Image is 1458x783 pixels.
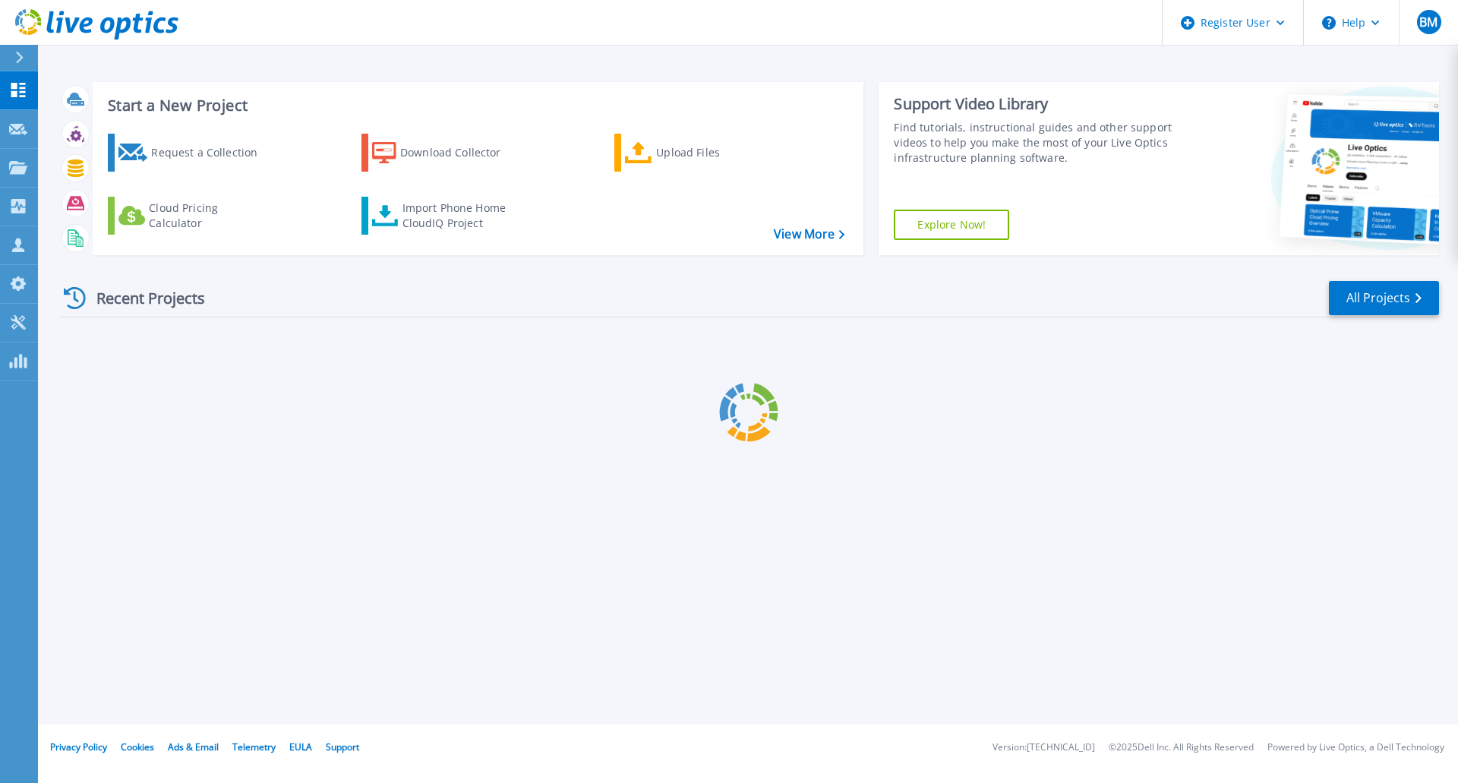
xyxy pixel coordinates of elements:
div: Support Video Library [894,94,1179,114]
a: Explore Now! [894,210,1009,240]
div: Import Phone Home CloudIQ Project [402,200,521,231]
a: All Projects [1329,281,1439,315]
span: BM [1419,16,1437,28]
a: EULA [289,740,312,753]
h3: Start a New Project [108,97,844,114]
div: Upload Files [656,137,778,168]
a: View More [774,227,844,242]
a: Support [326,740,359,753]
div: Recent Projects [58,279,226,317]
a: Telemetry [232,740,276,753]
li: © 2025 Dell Inc. All Rights Reserved [1109,743,1254,753]
a: Request a Collection [108,134,277,172]
li: Version: [TECHNICAL_ID] [993,743,1095,753]
a: Privacy Policy [50,740,107,753]
div: Cloud Pricing Calculator [149,200,270,231]
div: Request a Collection [151,137,273,168]
a: Upload Files [614,134,784,172]
a: Ads & Email [168,740,219,753]
a: Download Collector [361,134,531,172]
li: Powered by Live Optics, a Dell Technology [1267,743,1444,753]
div: Download Collector [400,137,522,168]
a: Cloud Pricing Calculator [108,197,277,235]
div: Find tutorials, instructional guides and other support videos to help you make the most of your L... [894,120,1179,166]
a: Cookies [121,740,154,753]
